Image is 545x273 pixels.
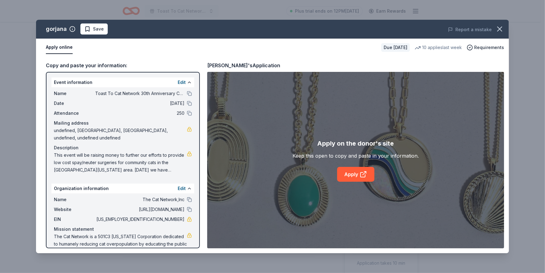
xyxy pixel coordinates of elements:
[474,44,504,51] span: Requirements
[381,43,410,52] div: Due [DATE]
[54,151,187,174] span: This event will be raising money to further our efforts to provide low cost spay/neuter surgeries...
[51,77,194,87] div: Event information
[337,167,374,182] a: Apply
[54,225,192,233] div: Mission statement
[317,139,394,148] div: Apply on the donor's site
[178,185,186,192] button: Edit
[95,110,184,117] span: 250
[95,206,184,213] span: [URL][DOMAIN_NAME]
[415,44,462,51] div: 10 applies last week
[54,144,192,151] div: Description
[54,206,95,213] span: Website
[46,24,67,34] div: gorjana
[54,100,95,107] span: Date
[95,90,184,97] span: Toast To Cat Network 30th Anniversary Celebration
[95,100,184,107] span: [DATE]
[467,44,504,51] button: Requirements
[95,196,184,203] span: The Cat Network,Inc
[80,23,108,35] button: Save
[93,25,104,33] span: Save
[178,79,186,86] button: Edit
[54,233,187,255] span: The Cat Network is a 501C3 [US_STATE] Corporation dedicated to humanely reducing cat overpopulati...
[54,90,95,97] span: Name
[54,127,187,142] span: undefined, [GEOGRAPHIC_DATA], [GEOGRAPHIC_DATA], undefined, undefined undefined
[46,61,200,69] div: Copy and paste your information:
[54,196,95,203] span: Name
[293,152,419,159] div: Keep this open to copy and paste in your information.
[95,216,184,223] span: [US_EMPLOYER_IDENTIFICATION_NUMBER]
[54,110,95,117] span: Attendance
[448,26,492,33] button: Report a mistake
[54,216,95,223] span: EIN
[54,119,192,127] div: Mailing address
[51,184,194,193] div: Organization information
[46,41,73,54] button: Apply online
[207,61,280,69] div: [PERSON_NAME]'s Application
